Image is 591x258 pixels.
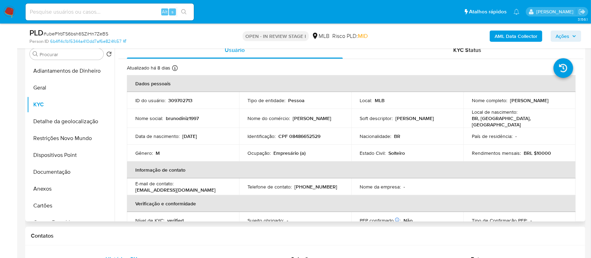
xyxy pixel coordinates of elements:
button: Detalhe da geolocalização [27,113,115,130]
p: CPF 08486652529 [278,133,320,139]
p: - [287,217,288,224]
p: Local : [360,97,372,104]
p: Nome do comércio : [247,115,290,121]
p: - [515,133,517,139]
p: [EMAIL_ADDRESS][DOMAIN_NAME] [135,187,216,193]
button: search-icon [177,7,191,17]
p: [PHONE_NUMBER] [294,184,337,190]
span: KYC Status [453,46,481,54]
button: Procurar [33,51,38,57]
p: [PERSON_NAME] [510,97,549,104]
button: Ações [551,31,581,42]
p: - [403,184,405,190]
input: Pesquise usuários ou casos... [26,7,194,16]
b: AML Data Collector [495,31,537,42]
p: Soft descriptor : [360,115,393,121]
button: Adiantamentos de Dinheiro [27,62,115,79]
p: Rendimentos mensais : [472,150,521,156]
p: Identificação : [247,133,276,139]
button: Documentação [27,164,115,180]
p: PEP confirmado : [360,217,401,224]
p: BR, [GEOGRAPHIC_DATA], [GEOGRAPHIC_DATA] [472,115,564,128]
p: 309702713 [168,97,192,104]
p: Nome social : [135,115,163,121]
p: Sujeito obrigado : [247,217,284,224]
p: brunodiniz1997 [166,115,199,121]
p: Tipo de entidade : [247,97,285,104]
button: Cartões [27,197,115,214]
button: Dispositivos Point [27,147,115,164]
a: 6b4f14c1b15344a410dd7af6e824fc57 [50,38,126,45]
span: Atalhos rápidos [469,8,507,15]
p: Data de nascimento : [135,133,179,139]
h1: Contatos [31,232,580,239]
button: Geral [27,79,115,96]
span: Alt [162,8,168,15]
b: Person ID [29,38,49,45]
button: Contas Bancárias [27,214,115,231]
p: Nome da empresa : [360,184,401,190]
button: KYC [27,96,115,113]
p: Solteiro [388,150,405,156]
span: s [171,8,174,15]
p: E-mail de contato : [135,180,174,187]
button: AML Data Collector [490,31,542,42]
b: PLD [29,27,43,38]
div: MLB [312,32,330,40]
p: Tipo de Confirmação PEP : [472,217,528,224]
span: Usuário [225,46,245,54]
button: Restrições Novo Mundo [27,130,115,147]
th: Informação de contato [127,161,576,178]
th: Dados pessoais [127,75,576,92]
p: Empresário (a) [273,150,306,156]
p: OPEN - IN REVIEW STAGE I [243,31,309,41]
p: carlos.guerra@mercadopago.com.br [536,8,576,15]
span: MID [358,32,368,40]
p: Local de nascimento : [472,109,517,115]
p: BRL $10000 [524,150,551,156]
p: M [156,150,160,156]
p: [PERSON_NAME] [293,115,331,121]
p: [PERSON_NAME] [395,115,434,121]
p: - [530,217,532,224]
span: # ubeP1rbTS6bsh6SZiHn7ZeBS [43,30,108,37]
button: Retornar ao pedido padrão [106,51,112,59]
a: Sair [578,8,586,15]
span: 3.156.1 [578,16,587,22]
p: Nome completo : [472,97,507,104]
p: Nacionalidade : [360,133,391,139]
p: Nível de KYC : [135,217,164,224]
p: ID do usuário : [135,97,165,104]
button: Anexos [27,180,115,197]
p: verified [167,217,184,224]
span: Risco PLD: [332,32,368,40]
p: Atualizado há 8 dias [127,65,170,71]
p: Ocupação : [247,150,271,156]
p: BR [394,133,400,139]
p: MLB [375,97,385,104]
span: Ações [556,31,569,42]
p: País de residência : [472,133,512,139]
th: Verificação e conformidade [127,195,576,212]
p: Não [403,217,413,224]
p: [DATE] [182,133,197,139]
input: Procurar [40,51,101,58]
a: Notificações [514,9,519,15]
p: Telefone de contato : [247,184,292,190]
p: Pessoa [288,97,305,104]
p: Estado Civil : [360,150,386,156]
p: Gênero : [135,150,153,156]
